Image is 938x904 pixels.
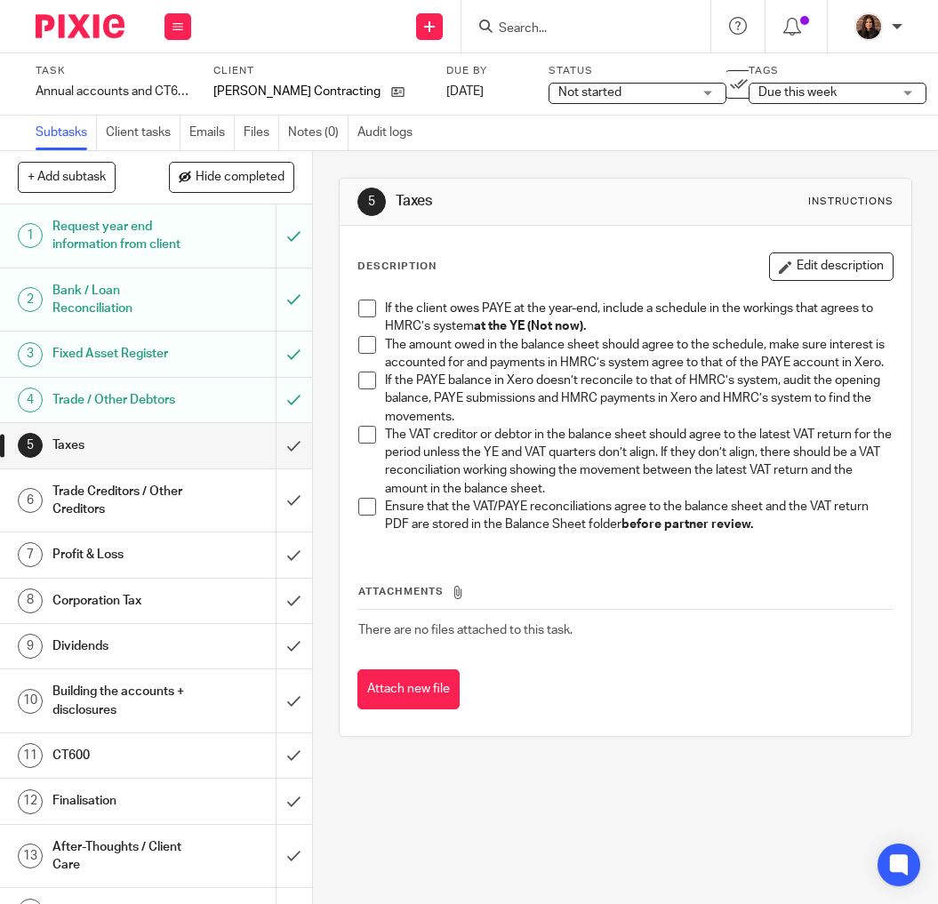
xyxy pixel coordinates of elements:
[288,116,349,150] a: Notes (0)
[52,277,189,323] h1: Bank / Loan Reconciliation
[357,669,460,709] button: Attach new file
[189,116,235,150] a: Emails
[358,587,444,596] span: Attachments
[18,588,43,613] div: 8
[52,834,189,879] h1: After-Thoughts / Client Care
[18,488,43,513] div: 6
[385,300,893,336] p: If the client owes PAYE at the year-end, include a schedule in the workings that agrees to HMRC’s...
[18,162,116,192] button: + Add subtask
[385,336,893,372] p: The amount owed in the balance sheet should agree to the schedule, make sure interest is accounte...
[18,743,43,768] div: 11
[52,788,189,814] h1: Finalisation
[854,12,883,41] img: Headshot.jpg
[18,689,43,714] div: 10
[358,624,573,636] span: There are no files attached to this task.
[106,116,180,150] a: Client tasks
[52,432,189,459] h1: Taxes
[52,478,189,524] h1: Trade Creditors / Other Creditors
[446,85,484,98] span: [DATE]
[52,742,189,769] h1: CT600
[769,252,894,281] button: Edit description
[446,64,526,78] label: Due by
[357,188,386,216] div: 5
[244,116,279,150] a: Files
[36,83,191,100] div: Annual accounts and CT600 return
[621,518,753,531] strong: before partner review.
[213,64,424,78] label: Client
[196,171,285,185] span: Hide completed
[385,372,893,426] p: If the PAYE balance in Xero doesn’t reconcile to that of HMRC’s system, audit the opening balance...
[36,116,97,150] a: Subtasks
[357,260,437,274] p: Description
[36,14,124,38] img: Pixie
[808,195,894,209] div: Instructions
[474,320,586,332] strong: at the YE (Not now).
[18,433,43,458] div: 5
[213,83,382,100] p: [PERSON_NAME] Contracting Ltd
[52,340,189,367] h1: Fixed Asset Register
[18,844,43,868] div: 13
[169,162,294,192] button: Hide completed
[52,678,189,724] h1: Building the accounts + disclosures
[52,213,189,259] h1: Request year end information from client
[18,287,43,312] div: 2
[52,541,189,568] h1: Profit & Loss
[764,47,854,65] p: Task completed.
[18,789,43,814] div: 12
[385,426,893,498] p: The VAT creditor or debtor in the balance sheet should agree to the latest VAT return for the per...
[18,634,43,659] div: 9
[18,542,43,567] div: 7
[18,223,43,248] div: 1
[36,64,191,78] label: Task
[52,387,189,413] h1: Trade / Other Debtors
[385,498,893,534] p: Ensure that the VAT/PAYE reconciliations agree to the balance sheet and the VAT return PDF are st...
[18,342,43,367] div: 3
[558,86,621,99] span: Not started
[52,588,189,614] h1: Corporation Tax
[52,633,189,660] h1: Dividends
[758,86,837,99] span: Due this week
[357,116,421,150] a: Audit logs
[18,388,43,412] div: 4
[396,192,663,211] h1: Taxes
